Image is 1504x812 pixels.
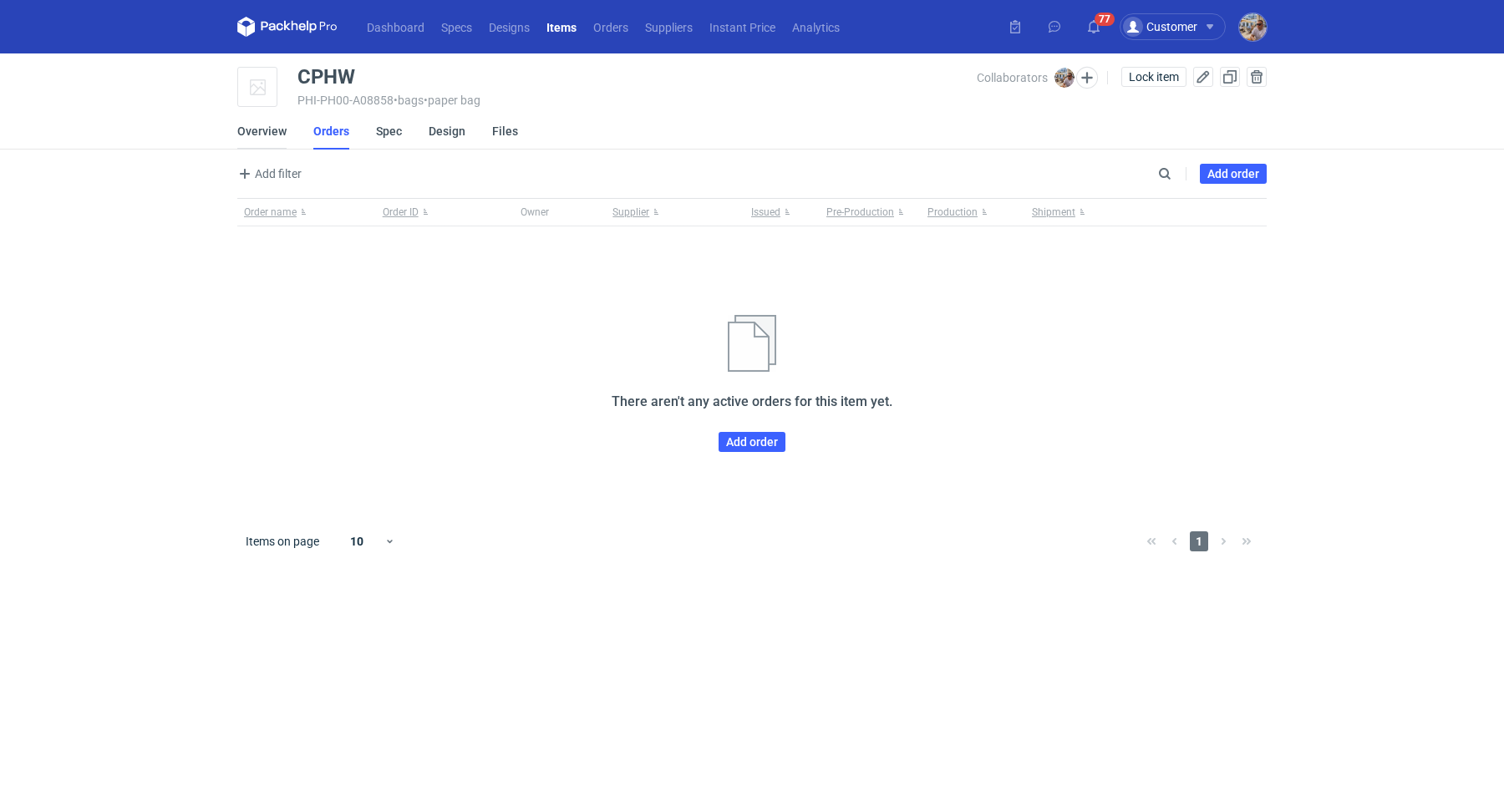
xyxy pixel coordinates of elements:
button: 77 [1080,13,1107,40]
svg: Packhelp Pro [237,17,338,37]
button: Lock item [1121,67,1186,87]
span: Add filter [235,164,302,184]
a: Instant Price [701,17,784,37]
input: Search [1155,164,1208,184]
a: Items [538,17,585,37]
button: Add filter [234,164,302,184]
span: Items on page [246,533,319,550]
a: Dashboard [358,17,433,37]
a: Orders [585,17,637,37]
a: Add order [719,432,785,452]
button: Edit collaborators [1076,67,1098,89]
span: • paper bag [424,94,480,107]
a: Orders [313,113,349,150]
a: Analytics [784,17,848,37]
div: CPHW [297,67,355,87]
a: Design [429,113,465,150]
img: Michał Palasek [1239,13,1267,41]
button: Customer [1120,13,1239,40]
a: Overview [237,113,287,150]
button: Duplicate Item [1220,67,1240,87]
a: Spec [376,113,402,150]
a: Suppliers [637,17,701,37]
button: Delete item [1247,67,1267,87]
span: Lock item [1129,71,1179,83]
button: Edit item [1193,67,1213,87]
span: 1 [1190,531,1208,551]
a: Add order [1200,164,1267,184]
a: Designs [480,17,538,37]
a: Files [492,113,518,150]
span: Collaborators [977,71,1048,84]
img: Michał Palasek [1054,68,1075,88]
span: • bags [394,94,424,107]
a: Specs [433,17,480,37]
div: Customer [1123,17,1197,37]
h2: There aren't any active orders for this item yet. [612,392,892,412]
div: PHI-PH00-A08858 [297,94,977,107]
div: 10 [330,530,384,553]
